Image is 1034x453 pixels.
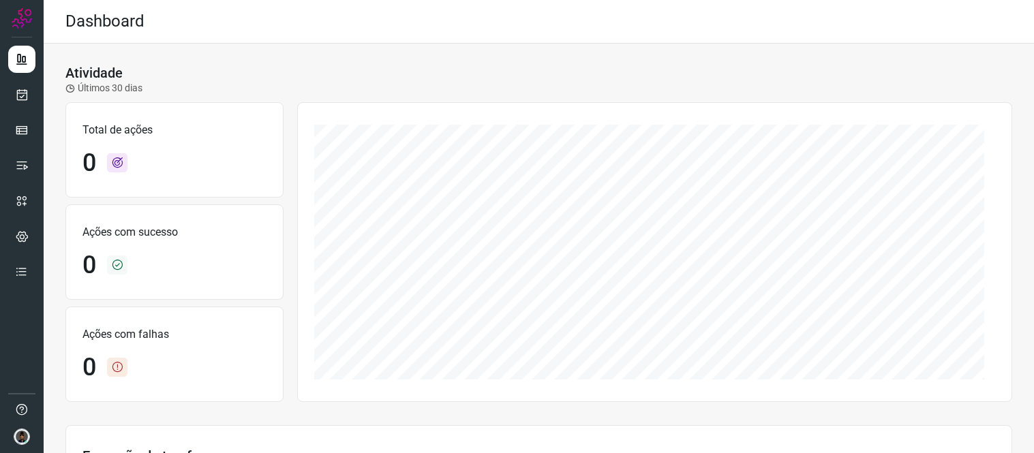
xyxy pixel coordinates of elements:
img: d44150f10045ac5288e451a80f22ca79.png [14,428,30,445]
p: Ações com falhas [82,326,267,343]
img: Logo [12,8,32,29]
h1: 0 [82,251,96,280]
h2: Dashboard [65,12,145,31]
h1: 0 [82,353,96,382]
p: Total de ações [82,122,267,138]
p: Últimos 30 dias [65,81,142,95]
h3: Atividade [65,65,123,81]
h1: 0 [82,149,96,178]
p: Ações com sucesso [82,224,267,240]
